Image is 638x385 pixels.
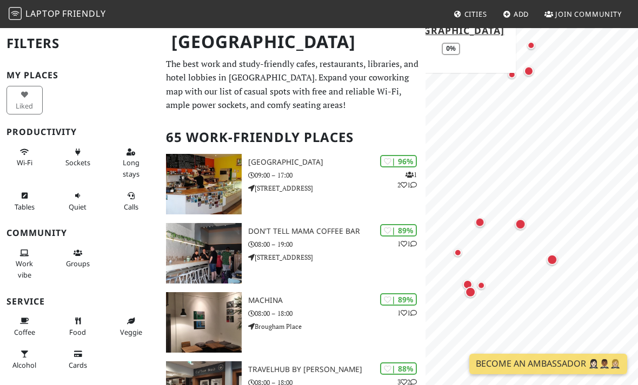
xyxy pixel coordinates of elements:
[460,281,481,303] div: Map marker
[9,7,22,20] img: LaptopFriendly
[124,202,138,212] span: Video/audio calls
[470,274,492,296] div: Map marker
[248,227,426,236] h3: Don't tell Mama Coffee Bar
[555,9,622,19] span: Join Community
[509,213,531,235] div: Map marker
[248,296,426,305] h3: Machina
[447,241,468,263] div: Map marker
[120,327,142,337] span: Veggie
[449,4,491,24] a: Cities
[15,202,35,212] span: Work-friendly tables
[501,64,522,85] div: Map marker
[6,244,43,283] button: Work vibe
[12,360,36,370] span: Alcohol
[397,239,417,249] p: 1 1
[123,158,139,178] span: Long stays
[380,155,417,167] div: | 96%
[59,143,96,172] button: Sockets
[248,252,426,262] p: [STREET_ADDRESS]
[25,8,61,19] span: Laptop
[397,12,504,37] a: BrewDog @ [GEOGRAPHIC_DATA]
[380,293,417,306] div: | 89%
[248,308,426,319] p: 08:00 – 18:00
[541,248,563,270] div: Map marker
[6,296,153,307] h3: Service
[17,158,32,167] span: Stable Wi-Fi
[163,27,423,57] h1: [GEOGRAPHIC_DATA]
[166,57,419,112] p: The best work and study-friendly cafes, restaurants, libraries, and hotel lobbies in [GEOGRAPHIC_...
[6,187,43,215] button: Tables
[59,244,96,273] button: Groups
[380,224,417,237] div: | 89%
[457,273,478,295] div: Map marker
[166,121,419,154] h2: 65 Work-Friendly Places
[248,239,426,249] p: 08:00 – 19:00
[166,223,242,283] img: Don't tell Mama Coffee Bar
[520,35,542,56] div: Map marker
[397,170,417,190] p: 1 2 1
[380,362,417,375] div: | 88%
[159,223,426,283] a: Don't tell Mama Coffee Bar | 89% 11 Don't tell Mama Coffee Bar 08:00 – 19:00 [STREET_ADDRESS]
[69,360,87,370] span: Credit cards
[499,4,534,24] a: Add
[69,327,86,337] span: Food
[59,312,96,341] button: Food
[159,292,426,353] a: Machina | 89% 11 Machina 08:00 – 18:00 Brougham Place
[248,365,426,374] h3: TravelHub by [PERSON_NAME]
[113,143,149,183] button: Long stays
[6,70,153,80] h3: My Places
[540,4,626,24] a: Join Community
[248,321,426,332] p: Brougham Place
[469,211,490,233] div: Map marker
[59,187,96,215] button: Quiet
[248,170,426,180] p: 09:00 – 17:00
[113,312,149,341] button: Veggie
[66,259,90,268] span: Group tables
[166,154,242,214] img: North Fort Cafe
[69,202,87,212] span: Quiet
[6,312,43,341] button: Coffee
[397,308,417,318] p: 1 1
[113,187,149,215] button: Calls
[6,228,153,238] h3: Community
[16,259,33,279] span: People working
[166,292,242,353] img: Machina
[442,43,460,55] div: 0%
[62,8,105,19] span: Friendly
[6,127,153,137] h3: Productivity
[6,143,43,172] button: Wi-Fi
[159,154,426,214] a: North Fort Cafe | 96% 121 [GEOGRAPHIC_DATA] 09:00 – 17:00 [STREET_ADDRESS]
[464,9,487,19] span: Cities
[6,345,43,374] button: Alcohol
[6,27,153,60] h2: Filters
[9,5,106,24] a: LaptopFriendly LaptopFriendly
[59,345,96,374] button: Cards
[248,183,426,193] p: [STREET_ADDRESS]
[14,327,35,337] span: Coffee
[65,158,90,167] span: Power sockets
[518,60,540,82] div: Map marker
[514,9,529,19] span: Add
[248,158,426,167] h3: [GEOGRAPHIC_DATA]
